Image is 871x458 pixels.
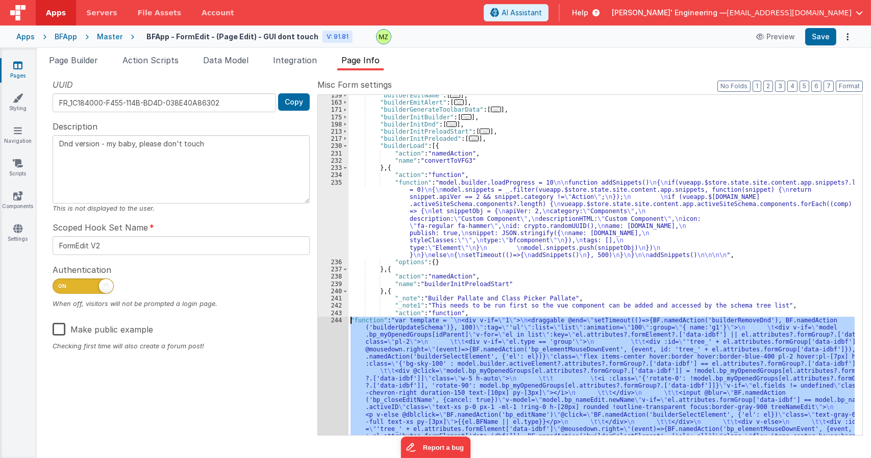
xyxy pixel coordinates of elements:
span: ... [480,129,490,134]
span: AI Assistant [502,8,542,18]
div: BFApp [55,32,77,42]
div: V: 91.81 [322,31,353,43]
span: Help [572,8,588,18]
span: Description [53,120,97,133]
span: Data Model [203,55,248,65]
span: Page Info [341,55,380,65]
span: ... [469,136,479,141]
div: 159 [318,92,349,99]
div: 237 [318,266,349,273]
div: 233 [318,164,349,171]
div: 213 [318,128,349,135]
div: 239 [318,281,349,288]
span: ... [454,99,464,105]
div: 238 [318,273,349,280]
button: [PERSON_NAME]' Engineering — [EMAIL_ADDRESS][DOMAIN_NAME] [612,8,863,18]
div: 175 [318,114,349,121]
button: 1 [753,81,761,92]
span: UUID [53,79,73,91]
button: 7 [824,81,834,92]
div: 234 [318,171,349,179]
iframe: Marker.io feedback button [401,437,470,458]
div: 171 [318,106,349,113]
button: Copy [278,93,310,111]
span: Authentication [53,264,111,276]
div: 232 [318,157,349,164]
label: Make public example [53,317,153,339]
span: [EMAIL_ADDRESS][DOMAIN_NAME] [727,8,852,18]
button: 4 [787,81,798,92]
div: Checking first time will also create a forum post! [53,341,310,351]
img: 095be3719ea6209dc2162ba73c069c80 [377,30,391,44]
span: ... [491,107,501,112]
button: 3 [775,81,785,92]
div: 236 [318,259,349,266]
button: 6 [811,81,822,92]
div: Apps [16,32,35,42]
h4: BFApp - FormEdit - (Page Edit) - GUI dont touch [146,33,318,40]
div: 217 [318,135,349,142]
span: Misc Form settings [317,79,392,91]
span: Scoped Hook Set Name [53,221,148,234]
span: Servers [86,8,117,18]
span: Apps [46,8,66,18]
span: Action Scripts [122,55,179,65]
span: ... [461,114,471,120]
div: 240 [318,288,349,295]
button: 2 [763,81,773,92]
span: Page Builder [49,55,98,65]
button: Options [840,30,855,44]
button: AI Assistant [484,4,549,21]
div: Master [97,32,122,42]
div: 230 [318,142,349,149]
div: 231 [318,150,349,157]
div: When off, visitors will not be prompted a login page. [53,299,310,309]
div: 235 [318,179,349,259]
div: 198 [318,121,349,128]
div: 243 [318,310,349,317]
span: [PERSON_NAME]' Engineering — [612,8,727,18]
div: 241 [318,295,349,302]
span: Integration [273,55,317,65]
span: ... [450,92,460,98]
span: ... [446,121,457,127]
span: File Assets [138,8,182,18]
button: Preview [750,29,801,45]
button: 5 [800,81,809,92]
button: Save [805,28,836,45]
div: 163 [318,99,349,106]
button: No Folds [717,81,751,92]
div: This is not displayed to the user. [53,203,310,213]
button: Format [836,81,863,92]
div: 242 [318,302,349,309]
